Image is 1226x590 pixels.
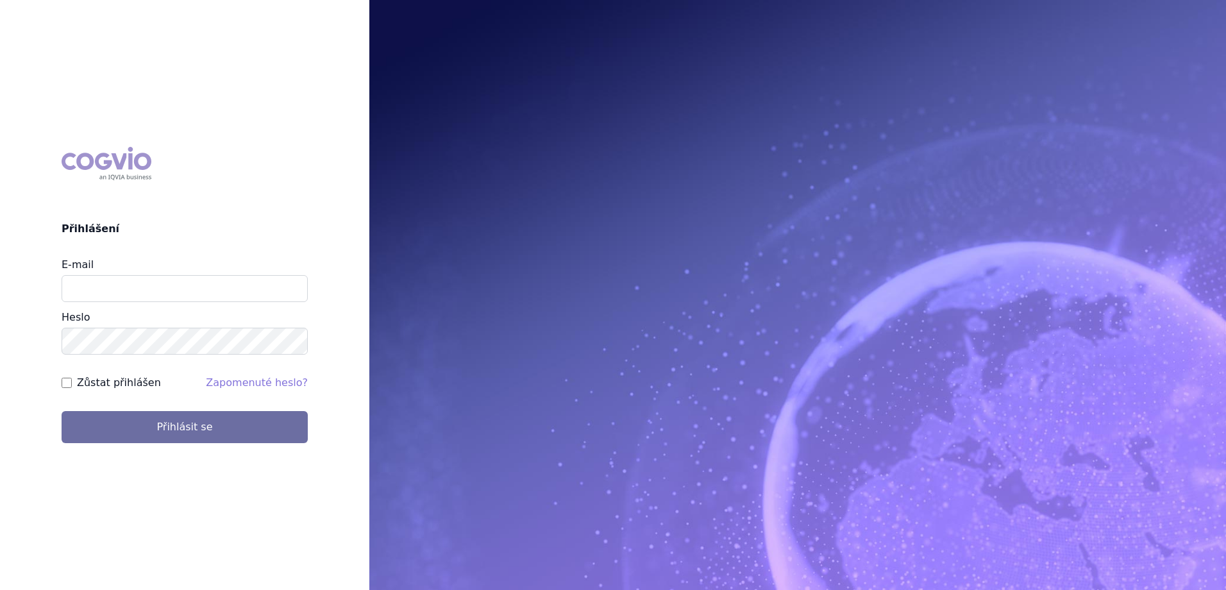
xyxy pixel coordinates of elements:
label: Zůstat přihlášen [77,375,161,391]
a: Zapomenuté heslo? [206,376,308,389]
button: Přihlásit se [62,411,308,443]
label: Heslo [62,311,90,323]
h2: Přihlášení [62,221,308,237]
div: COGVIO [62,147,151,180]
label: E-mail [62,258,94,271]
